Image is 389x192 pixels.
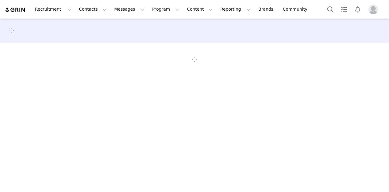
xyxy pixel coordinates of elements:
[148,2,183,16] button: Program
[351,2,364,16] button: Notifications
[255,2,279,16] a: Brands
[365,5,384,14] button: Profile
[75,2,110,16] button: Contacts
[5,7,26,13] img: grin logo
[217,2,254,16] button: Reporting
[31,2,75,16] button: Recruitment
[183,2,216,16] button: Content
[324,2,337,16] button: Search
[279,2,314,16] a: Community
[111,2,148,16] button: Messages
[368,5,378,14] img: placeholder-profile.jpg
[337,2,351,16] a: Tasks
